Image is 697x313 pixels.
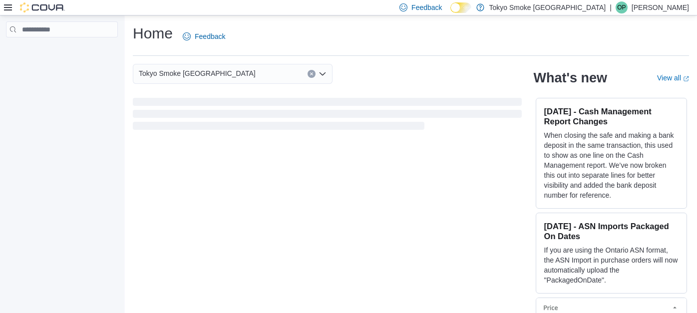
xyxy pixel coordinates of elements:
p: Tokyo Smoke [GEOGRAPHIC_DATA] [489,1,606,13]
div: Owen Pfaff [616,1,628,13]
h2: What's new [534,70,607,86]
a: View allExternal link [657,74,689,82]
p: When closing the safe and making a bank deposit in the same transaction, this used to show as one... [544,130,679,200]
nav: Complex example [6,39,118,63]
h1: Home [133,23,173,43]
p: If you are using the Ontario ASN format, the ASN Import in purchase orders will now automatically... [544,245,679,285]
h3: [DATE] - ASN Imports Packaged On Dates [544,221,679,241]
span: OP [617,1,626,13]
p: [PERSON_NAME] [632,1,689,13]
span: Feedback [195,31,225,41]
input: Dark Mode [450,2,471,13]
p: | [610,1,612,13]
img: Cova [20,2,65,12]
button: Clear input [308,70,316,78]
h3: [DATE] - Cash Management Report Changes [544,106,679,126]
span: Loading [133,100,522,132]
span: Tokyo Smoke [GEOGRAPHIC_DATA] [139,67,256,79]
button: Open list of options [319,70,327,78]
a: Feedback [179,26,229,46]
svg: External link [683,76,689,82]
span: Feedback [411,2,442,12]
